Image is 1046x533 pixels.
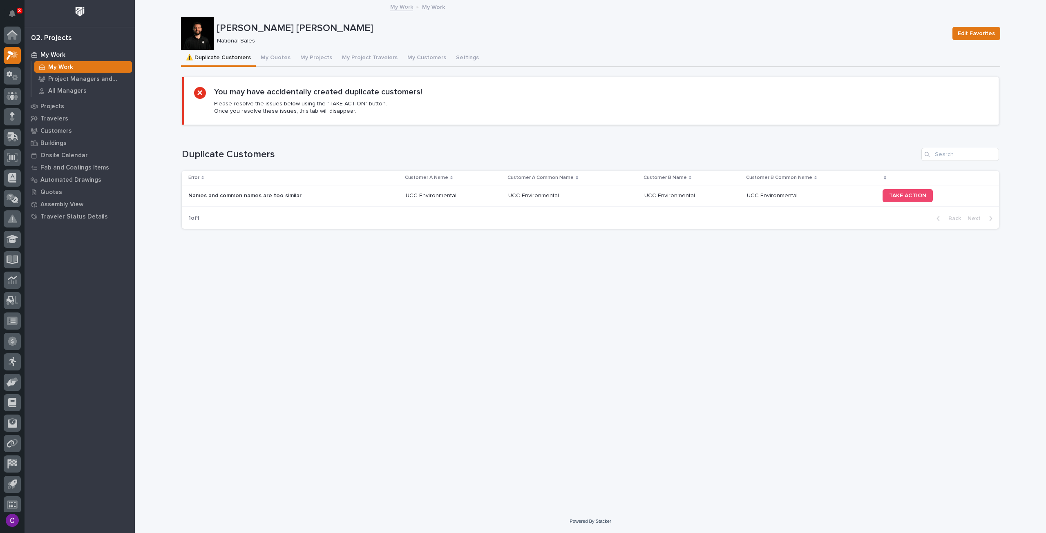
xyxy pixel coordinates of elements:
p: My Work [422,2,445,11]
div: Notifications3 [10,10,21,23]
p: All Managers [48,87,87,95]
a: My Work [390,2,413,11]
p: 1 of 1 [182,208,206,228]
button: My Customers [402,50,451,67]
button: ⚠️ Duplicate Customers [181,50,256,67]
p: UCC Environmental [644,191,697,199]
button: My Projects [295,50,337,67]
p: Quotes [40,189,62,196]
a: All Managers [31,85,135,96]
p: Travelers [40,115,68,123]
p: Onsite Calendar [40,152,88,159]
p: 3 [18,8,21,13]
a: TAKE ACTION [883,189,933,202]
a: My Work [25,49,135,61]
p: Automated Drawings [40,176,101,184]
p: My Work [40,51,65,59]
h2: You may have accidentally created duplicate customers! [214,87,422,97]
a: Fab and Coatings Items [25,161,135,174]
p: Names and common names are too similar [188,191,303,199]
p: Assembly View [40,201,83,208]
h1: Duplicate Customers [182,149,918,161]
a: Onsite Calendar [25,149,135,161]
img: Workspace Logo [72,4,87,19]
span: Next [968,215,986,222]
p: UCC Environmental [747,191,799,199]
button: Notifications [4,5,21,22]
a: Assembly View [25,198,135,210]
a: Powered By Stacker [570,519,611,524]
a: Travelers [25,112,135,125]
tr: Names and common names are too similarNames and common names are too similar UCC EnvironmentalUCC... [182,185,999,206]
button: Edit Favorites [952,27,1000,40]
a: Customers [25,125,135,137]
p: Customer B Name [644,173,687,182]
p: National Sales [217,38,943,45]
button: Back [930,215,964,222]
button: Next [964,215,999,222]
a: My Work [31,61,135,73]
a: Buildings [25,137,135,149]
p: Customer B Common Name [746,173,812,182]
button: My Project Travelers [337,50,402,67]
input: Search [921,148,999,161]
button: users-avatar [4,512,21,529]
p: Please resolve the issues below using the "TAKE ACTION" button. Once you resolve these issues, th... [214,100,387,115]
p: UCC Environmental [508,191,561,199]
p: [PERSON_NAME] [PERSON_NAME] [217,22,946,34]
div: 02. Projects [31,34,72,43]
button: My Quotes [256,50,295,67]
p: Buildings [40,140,67,147]
p: Traveler Status Details [40,213,108,221]
a: Projects [25,100,135,112]
button: Settings [451,50,484,67]
a: Project Managers and Engineers [31,73,135,85]
p: My Work [48,64,73,71]
p: Customer A Name [405,173,448,182]
p: Projects [40,103,64,110]
p: Project Managers and Engineers [48,76,129,83]
span: Edit Favorites [958,29,995,38]
span: Back [943,215,961,222]
a: Quotes [25,186,135,198]
span: TAKE ACTION [889,193,926,198]
a: Traveler Status Details [25,210,135,223]
p: Fab and Coatings Items [40,164,109,172]
p: Customer A Common Name [507,173,574,182]
p: Customers [40,127,72,135]
a: Automated Drawings [25,174,135,186]
p: Error [188,173,199,182]
p: UCC Environmental [406,191,458,199]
